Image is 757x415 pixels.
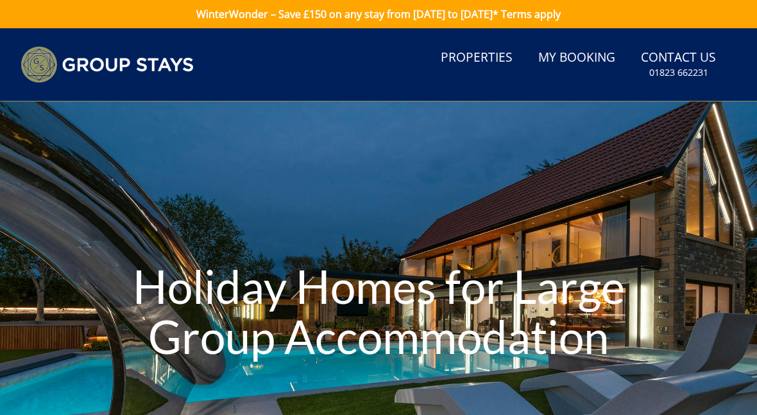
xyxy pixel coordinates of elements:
[21,46,194,83] img: Group Stays
[533,44,620,73] a: My Booking
[114,236,643,387] h1: Holiday Homes for Large Group Accommodation
[636,44,721,85] a: Contact Us01823 662231
[436,44,518,73] a: Properties
[649,66,708,79] small: 01823 662231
